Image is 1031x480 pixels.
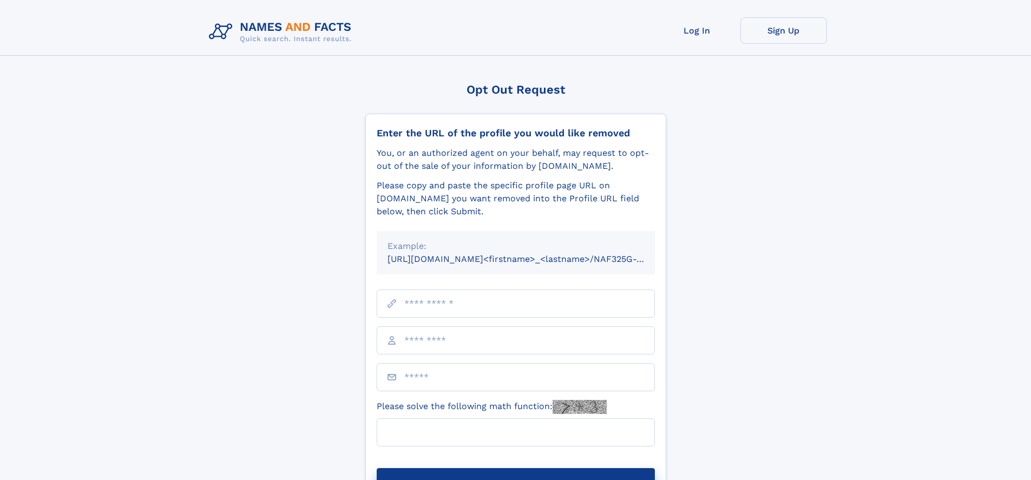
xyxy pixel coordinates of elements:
[365,83,666,96] div: Opt Out Request
[377,127,655,139] div: Enter the URL of the profile you would like removed
[388,254,675,264] small: [URL][DOMAIN_NAME]<firstname>_<lastname>/NAF325G-xxxxxxxx
[654,17,740,44] a: Log In
[205,17,360,47] img: Logo Names and Facts
[740,17,827,44] a: Sign Up
[377,179,655,218] div: Please copy and paste the specific profile page URL on [DOMAIN_NAME] you want removed into the Pr...
[377,147,655,173] div: You, or an authorized agent on your behalf, may request to opt-out of the sale of your informatio...
[377,400,607,414] label: Please solve the following math function:
[388,240,644,253] div: Example:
